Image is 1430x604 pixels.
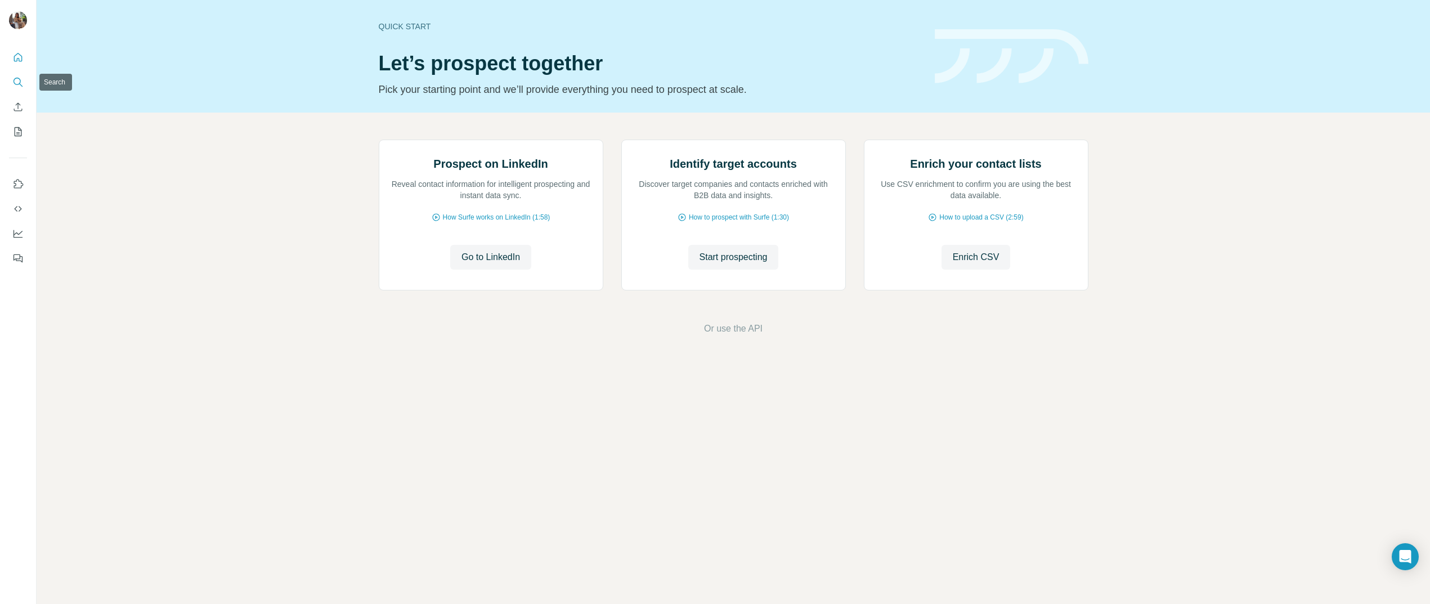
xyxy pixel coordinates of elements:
button: Enrich CSV [942,245,1011,270]
button: Enrich CSV [9,97,27,117]
button: Use Surfe on LinkedIn [9,174,27,194]
h1: Let’s prospect together [379,52,921,75]
p: Use CSV enrichment to confirm you are using the best data available. [876,178,1077,201]
h2: Prospect on LinkedIn [433,156,548,172]
img: Avatar [9,11,27,29]
span: Go to LinkedIn [461,250,520,264]
button: Go to LinkedIn [450,245,531,270]
p: Pick your starting point and we’ll provide everything you need to prospect at scale. [379,82,921,97]
img: banner [935,29,1088,84]
span: How to prospect with Surfe (1:30) [689,212,789,222]
span: Enrich CSV [953,250,999,264]
span: How to upload a CSV (2:59) [939,212,1023,222]
h2: Enrich your contact lists [910,156,1041,172]
button: My lists [9,122,27,142]
p: Discover target companies and contacts enriched with B2B data and insights. [633,178,834,201]
button: Quick start [9,47,27,68]
button: Feedback [9,248,27,269]
button: Dashboard [9,223,27,244]
p: Reveal contact information for intelligent prospecting and instant data sync. [391,178,591,201]
button: Start prospecting [688,245,779,270]
button: Use Surfe API [9,199,27,219]
button: Or use the API [704,322,763,335]
div: Quick start [379,21,921,32]
h2: Identify target accounts [670,156,797,172]
div: Open Intercom Messenger [1392,543,1419,570]
button: Search [9,72,27,92]
span: How Surfe works on LinkedIn (1:58) [443,212,550,222]
span: Start prospecting [700,250,768,264]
